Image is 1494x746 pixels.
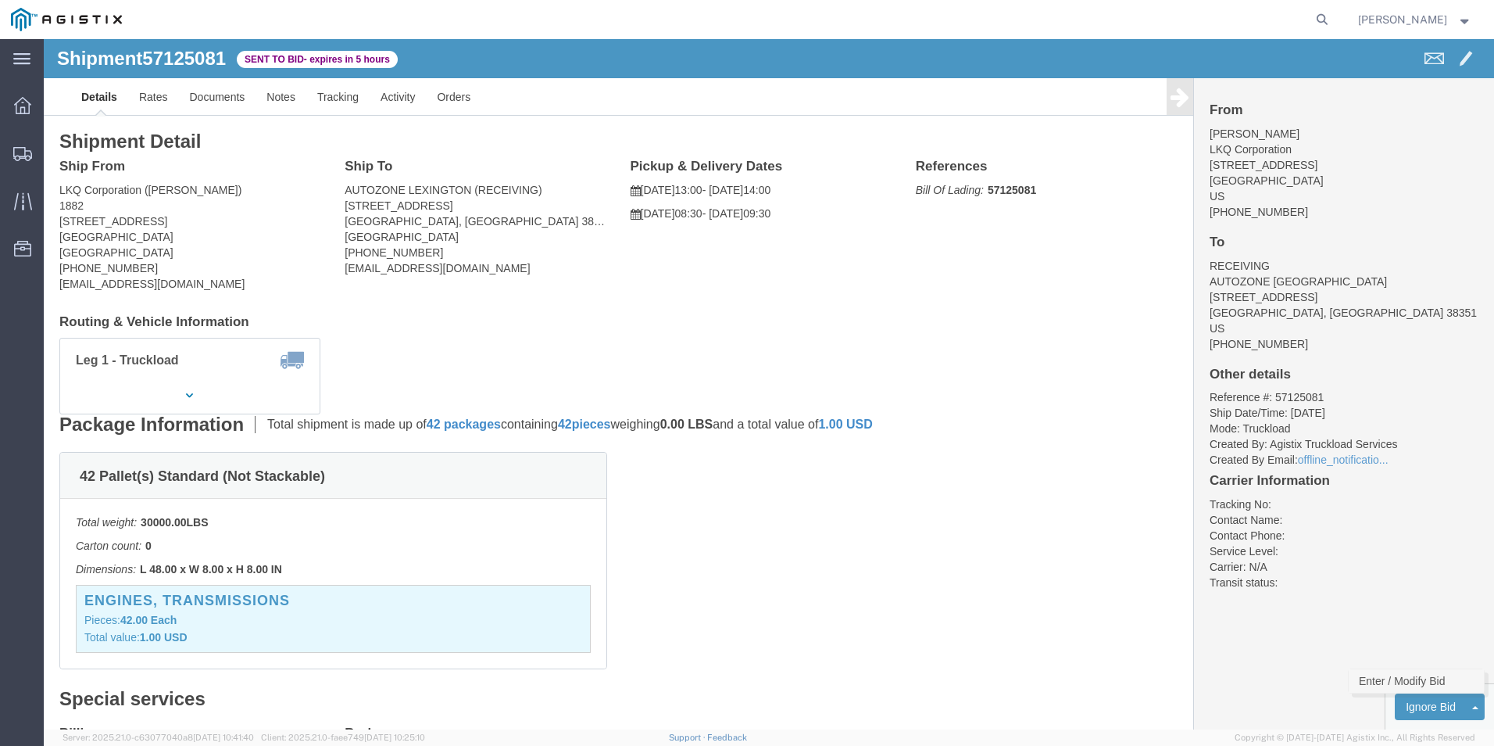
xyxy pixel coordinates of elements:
iframe: FS Legacy Container [44,39,1494,730]
span: Corey Keys [1358,11,1447,28]
span: Server: 2025.21.0-c63077040a8 [63,733,254,742]
a: Feedback [707,733,747,742]
span: Client: 2025.21.0-faee749 [261,733,425,742]
a: Support [669,733,708,742]
img: logo [11,8,122,31]
span: [DATE] 10:25:10 [364,733,425,742]
span: [DATE] 10:41:40 [193,733,254,742]
span: Copyright © [DATE]-[DATE] Agistix Inc., All Rights Reserved [1235,731,1475,744]
button: [PERSON_NAME] [1357,10,1473,29]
